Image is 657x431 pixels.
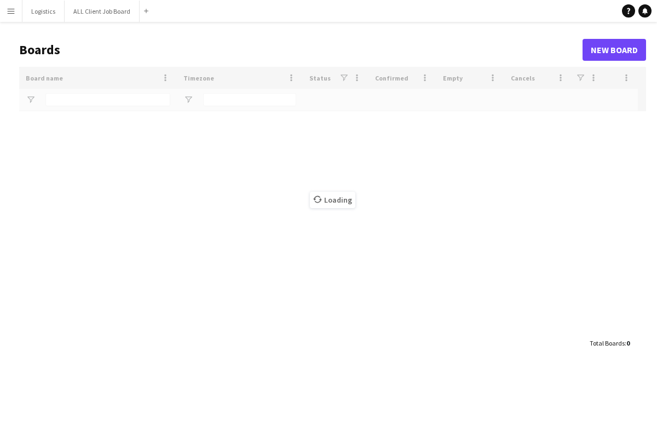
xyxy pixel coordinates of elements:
button: ALL Client Job Board [65,1,140,22]
span: Total Boards [590,339,625,347]
h1: Boards [19,42,583,58]
a: New Board [583,39,646,61]
span: 0 [626,339,630,347]
span: Loading [310,192,355,208]
button: Logistics [22,1,65,22]
div: : [590,332,630,354]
